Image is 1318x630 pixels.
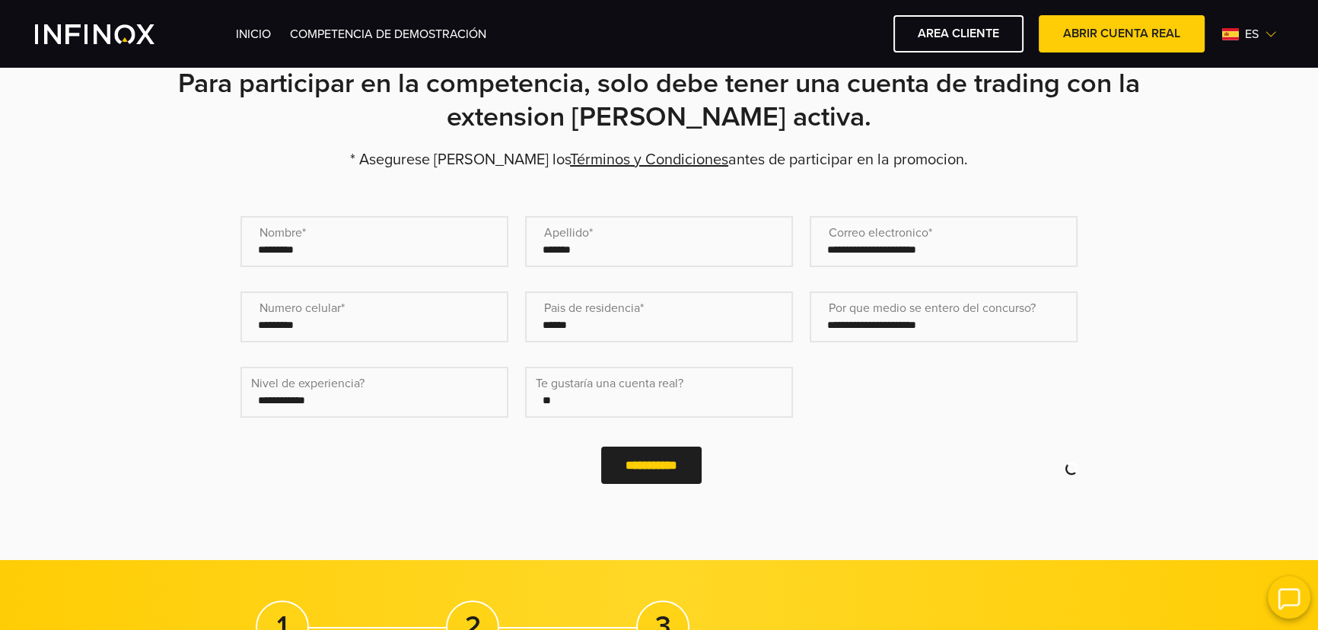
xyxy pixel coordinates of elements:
[178,67,1140,133] strong: Para participar en la competencia, solo debe tener una cuenta de trading con la extension [PERSON...
[1268,576,1310,619] img: open convrs live chat
[570,151,728,169] a: Términos y Condiciones
[893,15,1024,52] a: AREA CLIENTE
[1039,15,1205,52] a: ABRIR CUENTA REAL
[1239,25,1265,43] span: es
[126,149,1192,170] p: * Asegurese [PERSON_NAME] los antes de participar en la promocion.
[35,24,190,44] a: INFINOX Vite
[236,27,271,42] a: INICIO
[290,27,486,42] a: Competencia de Demostración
